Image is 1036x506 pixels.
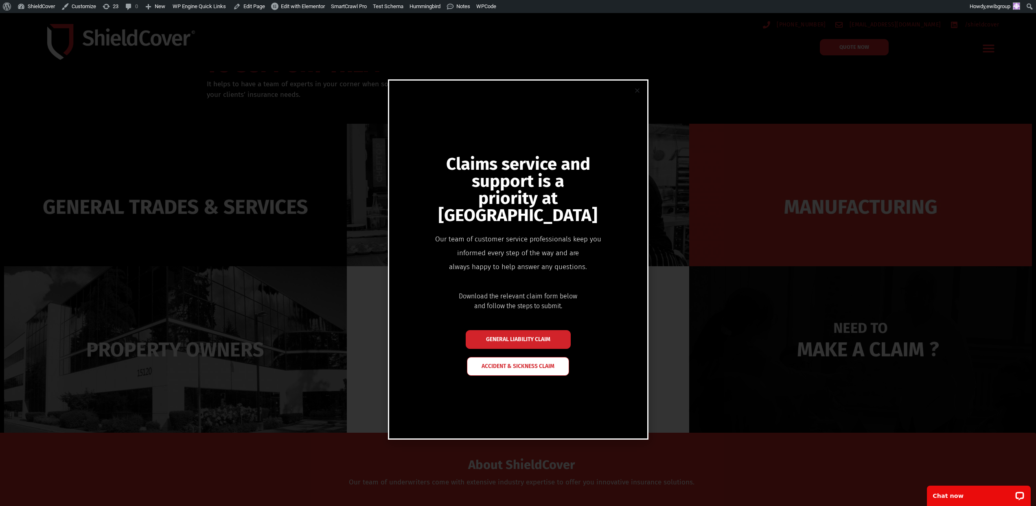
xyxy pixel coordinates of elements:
[13,21,20,28] img: website_grey.svg
[428,232,609,285] div: Our team of customer service professionals keep you informed every step of the way and are
[482,364,554,369] span: Accident & Sickness Claim
[467,357,569,376] a: Accident & Sickness Claim
[428,301,609,311] p: and follow the steps to submit.
[23,13,40,20] div: v 4.0.25
[922,480,1036,506] iframe: LiveChat chat widget
[428,291,609,311] div: Page 2
[281,3,325,9] span: Edit with Elementor
[13,13,20,20] img: logo_orange.svg
[486,337,550,342] span: GENERAL LIABILITY CLAIM
[31,48,73,53] div: Domain Overview
[634,88,640,94] a: Close
[428,260,609,274] p: always happy to help answer any questions.
[22,47,28,54] img: tab_domain_overview_orange.svg
[986,3,1010,9] span: ewibgroup
[428,291,609,311] div: Download the relevant claim form below
[81,47,88,54] img: tab_keywords_by_traffic_grey.svg
[466,330,571,349] a: GENERAL LIABILITY CLAIM
[428,156,609,224] h5: Claims service and support is a
[21,21,90,28] div: Domain: [DOMAIN_NAME]
[428,190,609,224] p: priority at [GEOGRAPHIC_DATA]
[90,48,137,53] div: Keywords by Traffic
